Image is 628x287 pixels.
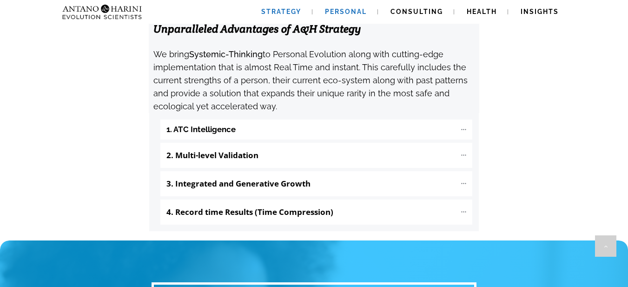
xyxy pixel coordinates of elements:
b: 3. Integrated and Generative Growth [166,178,311,189]
b: 1. ATC Intelligence [166,124,236,135]
span: Consulting [390,8,443,15]
strong: Unparalleled Advantages of A&H Strategy [153,22,361,36]
span: Health [467,8,497,15]
span: Strategy [261,8,301,15]
span: Personal [325,8,367,15]
span: Insights [521,8,559,15]
b: 4. Record time Results (Time Compression) [166,207,333,217]
span: We bring to Personal Evolution along with cutting-edge implementation that is almost Real Time an... [153,49,468,112]
b: 2. Multi-level Validation [166,150,258,160]
strong: Systemic-Thinking [189,49,263,59]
